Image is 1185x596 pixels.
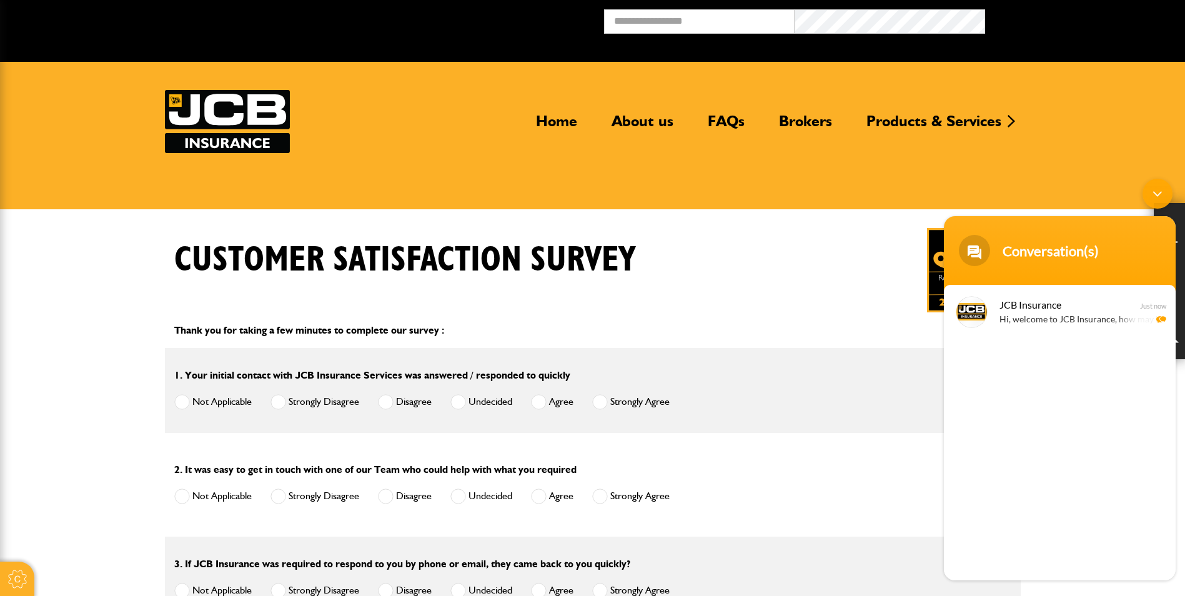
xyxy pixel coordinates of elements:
[174,367,1011,384] p: 1. Your initial contact with JCB Insurance Services was answered / responded to quickly
[698,112,754,141] a: FAQs
[927,228,1011,312] img: Quick Quote
[592,394,670,410] label: Strongly Agree
[927,228,1011,312] a: Get your insurance quote in just 2-minutes
[527,112,587,141] a: Home
[938,172,1182,587] iframe: SalesIQ Chatwindow
[174,239,635,281] h1: Customer Satisfaction Survey
[450,489,512,504] label: Undecided
[174,462,1011,478] p: 2. It was easy to get in touch with one of our Team who could help with what you required
[378,489,432,504] label: Disagree
[770,112,841,141] a: Brokers
[174,489,252,504] label: Not Applicable
[450,394,512,410] label: Undecided
[174,394,252,410] label: Not Applicable
[165,90,290,153] a: JCB Insurance Services
[270,394,359,410] label: Strongly Disagree
[857,112,1011,141] a: Products & Services
[165,90,290,153] img: JCB Insurance Services logo
[985,9,1176,29] button: Broker Login
[378,394,432,410] label: Disagree
[602,112,683,141] a: About us
[270,489,359,504] label: Strongly Disagree
[174,322,1011,339] p: Thank you for taking a few minutes to complete our survey :
[174,556,1011,572] p: 3. If JCB Insurance was required to respond to you by phone or email, they came back to you quickly?
[531,489,573,504] label: Agree
[531,394,573,410] label: Agree
[592,489,670,504] label: Strongly Agree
